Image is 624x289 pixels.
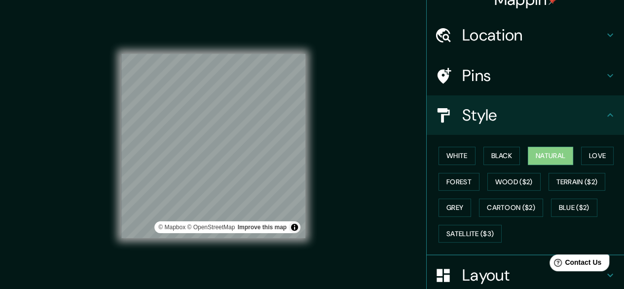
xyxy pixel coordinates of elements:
button: White [439,147,476,165]
h4: Location [462,25,604,45]
button: Terrain ($2) [549,173,606,191]
button: Cartoon ($2) [479,199,543,217]
div: Location [427,15,624,55]
h4: Style [462,105,604,125]
a: Map feedback [238,224,287,231]
button: Natural [528,147,573,165]
h4: Pins [462,66,604,85]
div: Style [427,95,624,135]
h4: Layout [462,265,604,285]
a: OpenStreetMap [187,224,235,231]
div: Pins [427,56,624,95]
button: Wood ($2) [487,173,541,191]
a: Mapbox [158,224,185,231]
button: Toggle attribution [289,221,300,233]
button: Love [581,147,614,165]
button: Black [483,147,520,165]
button: Blue ($2) [551,199,597,217]
canvas: Map [121,54,305,238]
iframe: Help widget launcher [536,250,613,278]
button: Satellite ($3) [439,225,502,243]
button: Forest [439,173,479,191]
button: Grey [439,199,471,217]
